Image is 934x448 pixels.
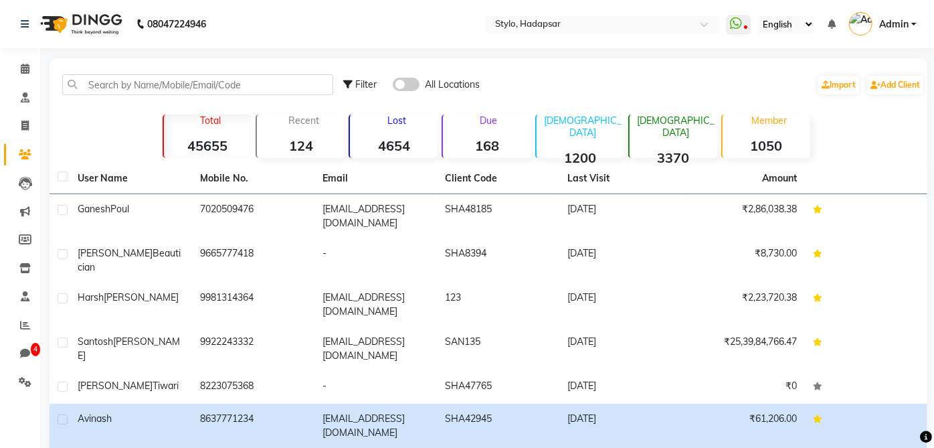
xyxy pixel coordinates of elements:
td: [DATE] [560,194,682,238]
td: [DATE] [560,327,682,371]
p: Recent [262,115,345,127]
th: Amount [754,163,805,194]
p: Due [446,115,531,127]
th: Client Code [437,163,559,194]
p: Lost [355,115,438,127]
a: Import [818,76,859,94]
span: Ganesh [78,203,110,215]
td: 7020509476 [192,194,314,238]
span: tiwari [153,380,179,392]
p: [DEMOGRAPHIC_DATA] [542,115,624,139]
span: Admin [879,17,909,31]
td: ₹61,206.00 [682,404,805,448]
th: User Name [70,163,192,194]
td: SHA48185 [437,194,559,238]
td: - [314,238,437,283]
td: ₹25,39,84,766.47 [682,327,805,371]
a: Add Client [867,76,923,94]
b: 08047224946 [147,5,206,43]
span: [PERSON_NAME] [78,380,153,392]
td: 9922243332 [192,327,314,371]
td: [EMAIL_ADDRESS][DOMAIN_NAME] [314,194,437,238]
th: Mobile No. [192,163,314,194]
td: [DATE] [560,238,682,283]
strong: 1050 [723,137,810,154]
img: logo [34,5,126,43]
td: - [314,371,437,404]
span: Harsh [78,291,104,303]
strong: 1200 [537,149,624,166]
span: All Locations [425,78,480,92]
td: SAN135 [437,327,559,371]
p: Total [169,115,252,127]
td: [DATE] [560,371,682,404]
span: Filter [355,78,377,90]
td: ₹2,23,720.38 [682,283,805,327]
span: 4 [31,343,40,356]
td: 9981314364 [192,283,314,327]
td: [EMAIL_ADDRESS][DOMAIN_NAME] [314,283,437,327]
span: [PERSON_NAME] [78,335,180,362]
a: 4 [4,343,36,365]
th: Email [314,163,437,194]
strong: 124 [257,137,345,154]
strong: 3370 [630,149,717,166]
input: Search by Name/Mobile/Email/Code [62,74,333,95]
p: [DEMOGRAPHIC_DATA] [635,115,717,139]
td: [DATE] [560,283,682,327]
td: SHA8394 [437,238,559,283]
td: 123 [437,283,559,327]
td: ₹0 [682,371,805,404]
td: ₹8,730.00 [682,238,805,283]
span: Poul [110,203,129,215]
td: SHA42945 [437,404,559,448]
th: Last Visit [560,163,682,194]
td: 8637771234 [192,404,314,448]
td: ₹2,86,038.38 [682,194,805,238]
td: SHA47765 [437,371,559,404]
img: Admin [849,12,872,35]
td: 9665777418 [192,238,314,283]
strong: 168 [443,137,531,154]
strong: 4654 [350,137,438,154]
td: [EMAIL_ADDRESS][DOMAIN_NAME] [314,404,437,448]
td: 8223075368 [192,371,314,404]
td: [EMAIL_ADDRESS][DOMAIN_NAME] [314,327,437,371]
span: [PERSON_NAME] [78,247,153,259]
span: [PERSON_NAME] [104,291,179,303]
strong: 45655 [164,137,252,154]
span: Avinash [78,413,112,425]
p: Member [728,115,810,127]
td: [DATE] [560,404,682,448]
span: Santosh [78,335,113,348]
